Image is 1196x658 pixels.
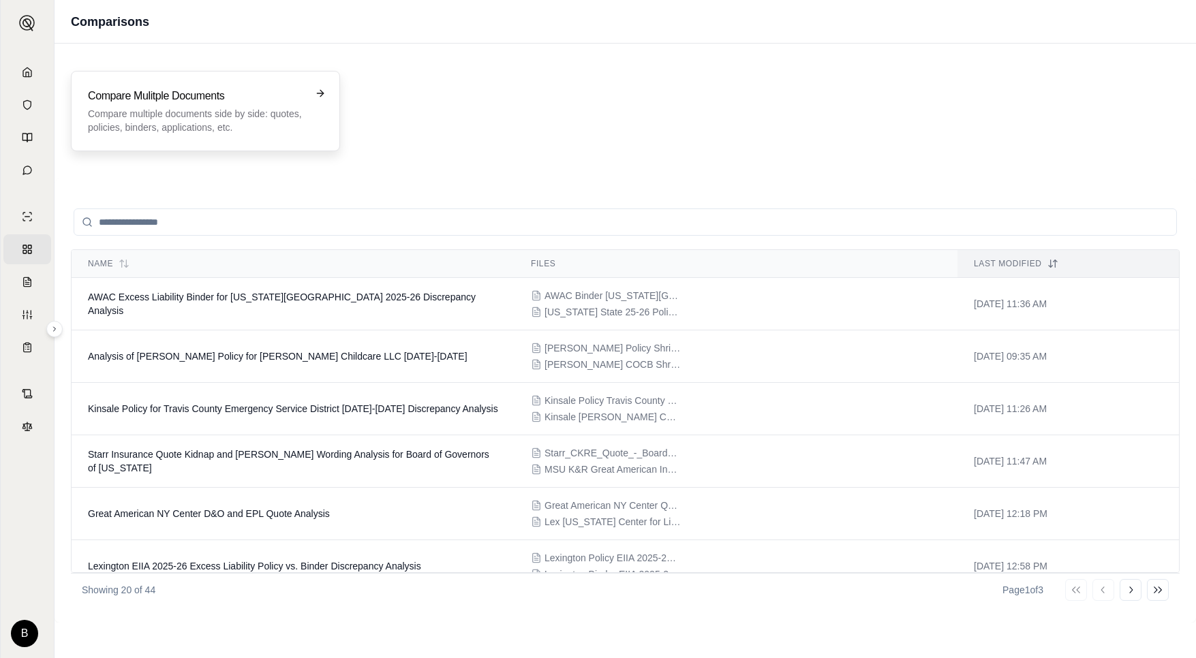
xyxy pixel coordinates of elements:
span: Miller COCB Shri Ganesh Childcare LLC 2025-2026 SML ($1M xs $7.5K SIR).pdf [545,358,681,371]
a: Contract Analysis [3,379,51,409]
a: Documents Vault [3,90,51,120]
a: Coverage Table [3,332,51,362]
td: [DATE] 11:47 AM [957,435,1179,488]
a: Prompt Library [3,123,51,153]
th: Files [515,250,957,278]
span: Lexington EIIA 2025-26 Excess Liability Policy vs. Binder Discrepancy Analysis [88,561,421,571]
p: Compare multiple documents side by side: quotes, policies, binders, applications, etc. [88,107,304,134]
button: Expand sidebar [46,321,63,337]
a: Custom Report [3,300,51,330]
td: [DATE] 12:58 PM [957,540,1179,593]
span: AWAC Binder Ohio State University 2025-26 Excess Liability ($10M XS $65M).pdf [545,289,681,302]
p: Showing 20 of 44 [82,583,155,597]
span: Lexington Binder EIIA 2025-26 Excess Liability ($5M XS $12M)rev 1.pdf [545,567,681,581]
span: Kinsale Policy Travis County Emergency Service District 2025-2026 ($1M xs $50K).pdf [545,394,681,407]
span: Kinsale Binder Travis County Emergency Service District 2025-2026 ($1M xs $50K).pdf [545,410,681,424]
span: Lexington Policy EIIA 2025-26 Excess Liability ($5M XS $12M).pdf [545,551,681,565]
span: Lex New York Center for Living - $5M Shared Quote v3 (002).pdf [545,515,681,529]
td: [DATE] 11:26 AM [957,383,1179,435]
span: Miller Policy Shri Ganesh Childcare LLC 2025-2026 SML ($1M xs $7.5K SIR).pdf [545,341,681,355]
div: Last modified [974,258,1163,269]
a: Policy Comparisons [3,234,51,264]
span: Great American NY Center QUOTE.pdf [545,499,681,512]
h3: Compare Mulitple Documents [88,88,304,104]
div: Name [88,258,498,269]
div: Page 1 of 3 [1002,583,1043,597]
span: Analysis of Miller Policy for Shri Ganesh Childcare LLC 2025-2026 [88,351,467,362]
h1: Comparisons [71,12,149,31]
span: MSU K&R Great American Insurance Company Renewal Proposal.PDF [545,463,681,476]
span: Starr Insurance Quote Kidnap and Ransom Wording Analysis for Board of Governors of Missouri [88,449,489,473]
span: AWAC Excess Liability Binder for Ohio State University 2025-26 Discrepancy Analysis [88,292,476,316]
a: Claim Coverage [3,267,51,297]
button: Expand sidebar [14,10,41,37]
span: Starr_CKRE_Quote_-_Board_of_Governors_of_Missouri_.PDF [545,446,681,460]
img: Expand sidebar [19,15,35,31]
td: [DATE] 11:36 AM [957,278,1179,330]
td: [DATE] 09:35 AM [957,330,1179,383]
a: Chat [3,155,51,185]
a: Single Policy [3,202,51,232]
a: Legal Search Engine [3,411,51,441]
span: Ohio State 25-26 Policy 0313-3659.pdf [545,305,681,319]
div: B [11,620,38,647]
td: [DATE] 12:18 PM [957,488,1179,540]
span: Kinsale Policy for Travis County Emergency Service District 2025-2026 Discrepancy Analysis [88,403,498,414]
span: Great American NY Center D&O and EPL Quote Analysis [88,508,330,519]
a: Home [3,57,51,87]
